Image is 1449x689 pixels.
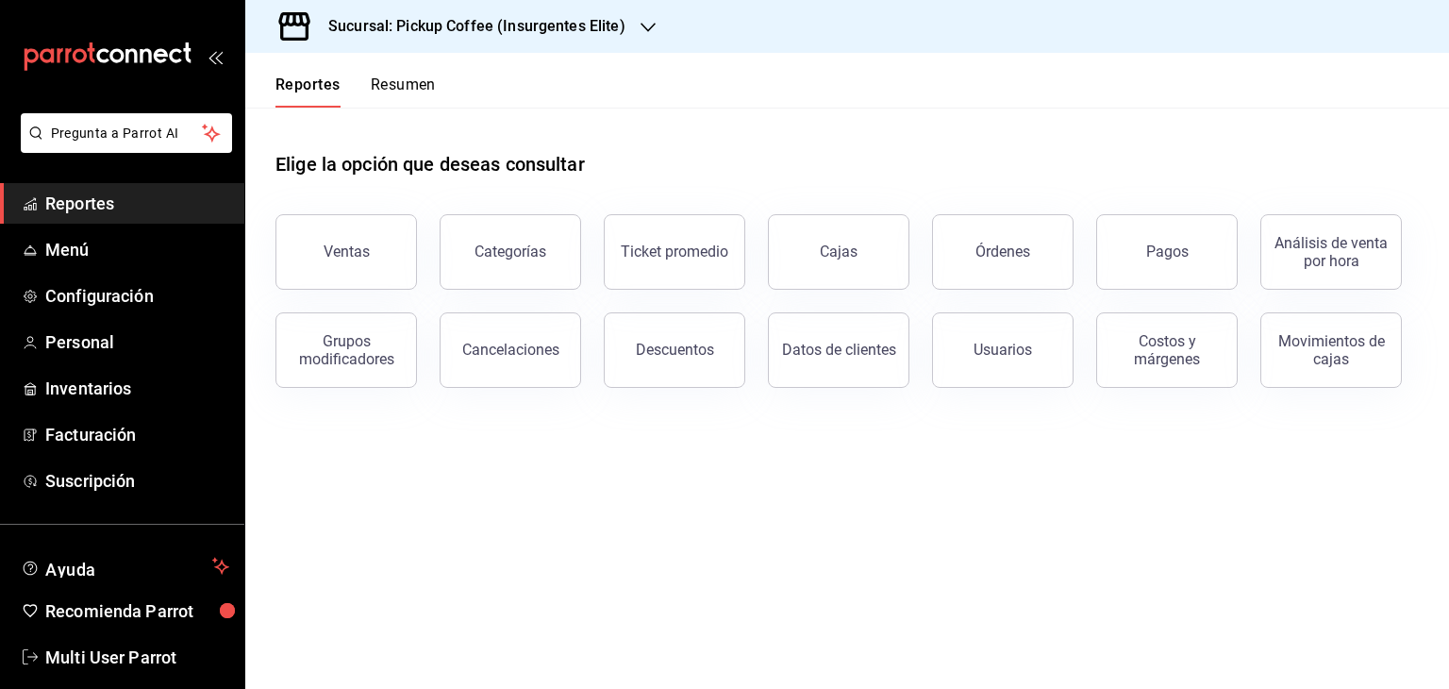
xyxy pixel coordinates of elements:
[45,645,229,670] span: Multi User Parrot
[275,150,585,178] h1: Elige la opción que deseas consultar
[275,76,341,108] button: Reportes
[288,332,405,368] div: Grupos modificadores
[1146,243,1189,260] div: Pagos
[1273,332,1390,368] div: Movimientos de cajas
[1273,234,1390,270] div: Análisis de venta por hora
[51,124,203,143] span: Pregunta a Parrot AI
[768,312,909,388] button: Datos de clientes
[782,341,896,359] div: Datos de clientes
[604,312,745,388] button: Descuentos
[475,243,546,260] div: Categorías
[621,243,728,260] div: Ticket promedio
[462,341,559,359] div: Cancelaciones
[768,214,909,290] a: Cajas
[45,422,229,447] span: Facturación
[45,555,205,578] span: Ayuda
[275,214,417,290] button: Ventas
[45,598,229,624] span: Recomienda Parrot
[324,243,370,260] div: Ventas
[45,237,229,262] span: Menú
[45,191,229,216] span: Reportes
[1096,312,1238,388] button: Costos y márgenes
[932,312,1074,388] button: Usuarios
[1108,332,1225,368] div: Costos y márgenes
[45,376,229,401] span: Inventarios
[275,312,417,388] button: Grupos modificadores
[974,341,1032,359] div: Usuarios
[275,76,436,108] div: navigation tabs
[604,214,745,290] button: Ticket promedio
[371,76,436,108] button: Resumen
[440,312,581,388] button: Cancelaciones
[208,49,223,64] button: open_drawer_menu
[440,214,581,290] button: Categorías
[636,341,714,359] div: Descuentos
[313,15,625,38] h3: Sucursal: Pickup Coffee (Insurgentes Elite)
[45,329,229,355] span: Personal
[45,283,229,309] span: Configuración
[1096,214,1238,290] button: Pagos
[1260,214,1402,290] button: Análisis de venta por hora
[13,137,232,157] a: Pregunta a Parrot AI
[820,241,858,263] div: Cajas
[932,214,1074,290] button: Órdenes
[1260,312,1402,388] button: Movimientos de cajas
[975,243,1030,260] div: Órdenes
[45,468,229,494] span: Suscripción
[21,113,232,153] button: Pregunta a Parrot AI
